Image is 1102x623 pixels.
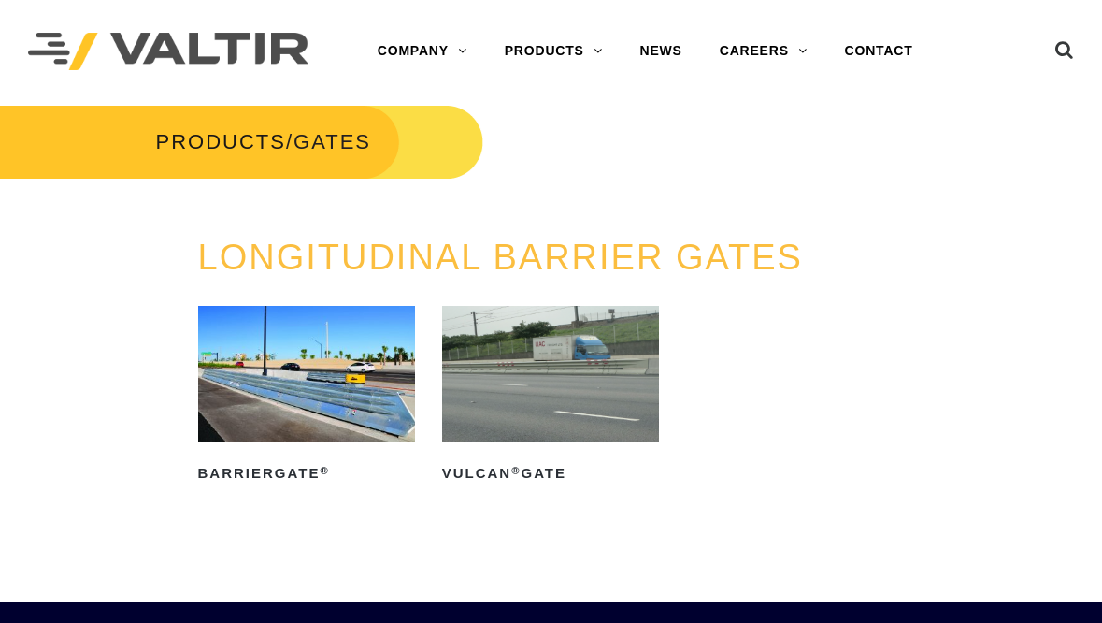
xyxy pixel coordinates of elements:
a: BarrierGate® [198,306,415,488]
img: Valtir [28,33,308,71]
a: CONTACT [826,33,932,70]
a: CAREERS [701,33,826,70]
span: GATES [293,130,371,153]
a: LONGITUDINAL BARRIER GATES [198,238,803,277]
a: Vulcan®Gate [442,306,659,488]
h2: Vulcan Gate [442,458,659,488]
a: PRODUCTS [486,33,622,70]
h2: BarrierGate [198,458,415,488]
a: COMPANY [359,33,486,70]
a: NEWS [622,33,701,70]
a: PRODUCTS [156,130,286,153]
sup: ® [320,465,329,476]
sup: ® [511,465,521,476]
